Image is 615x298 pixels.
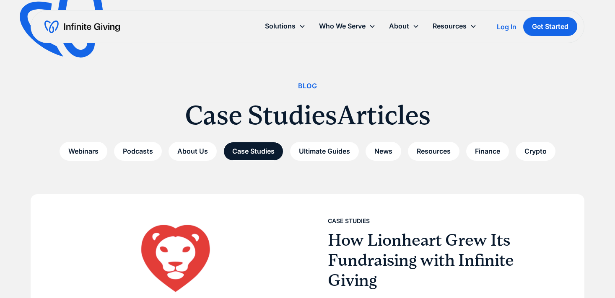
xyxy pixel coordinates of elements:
[44,20,120,33] a: home
[466,142,509,161] a: Finance
[516,142,555,161] a: Crypto
[433,21,467,32] div: Resources
[319,21,366,32] div: Who We Serve
[366,142,401,161] a: News
[408,142,459,161] a: Resources
[60,142,107,161] a: Webinars
[185,98,337,132] h1: Case Studies
[389,21,409,32] div: About
[265,21,296,32] div: Solutions
[298,80,317,92] div: Blog
[258,17,312,35] div: Solutions
[328,230,563,290] h3: How Lionheart Grew Its Fundraising with Infinite Giving
[114,142,162,161] a: Podcasts
[169,142,217,161] a: About Us
[382,17,426,35] div: About
[497,23,516,30] div: Log In
[337,98,431,132] h1: Articles
[523,17,577,36] a: Get Started
[426,17,483,35] div: Resources
[290,142,359,161] a: Ultimate Guides
[223,142,283,161] a: Case Studies
[328,216,370,226] div: Case Studies
[312,17,382,35] div: Who We Serve
[497,22,516,32] a: Log In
